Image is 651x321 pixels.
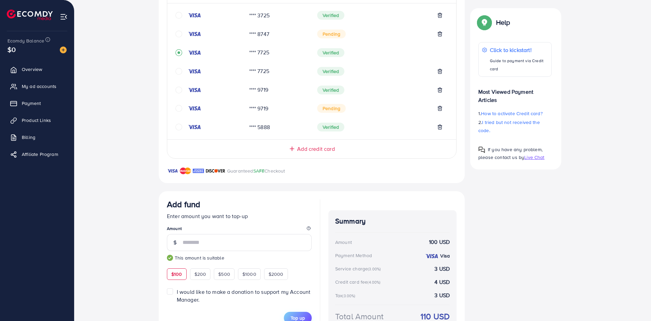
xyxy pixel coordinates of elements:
span: Overview [22,66,42,73]
svg: circle [175,124,182,130]
p: Enter amount you want to top-up [167,212,312,220]
img: image [60,47,67,53]
p: Help [496,18,510,26]
span: Live Chat [524,154,544,161]
img: brand [167,167,178,175]
a: Payment [5,96,69,110]
p: Guide to payment via Credit card [490,57,548,73]
img: brand [180,167,191,175]
img: credit [188,87,201,93]
p: Guaranteed Checkout [227,167,285,175]
strong: 3 USD [434,265,450,273]
span: How to activate Credit card? [481,110,542,117]
p: Click to kickstart! [490,46,548,54]
img: credit [425,253,439,259]
strong: 100 USD [429,238,450,246]
h4: Summary [335,217,450,226]
img: menu [60,13,68,21]
span: I would like to make a donation to support my Account Manager. [177,288,310,303]
h3: Add fund [167,199,200,209]
span: Pending [317,30,346,38]
div: Payment Method [335,252,372,259]
legend: Amount [167,226,312,234]
span: $2000 [269,271,284,278]
span: $100 [171,271,182,278]
svg: circle [175,12,182,19]
img: credit [188,124,201,130]
span: $1000 [242,271,256,278]
a: Billing [5,130,69,144]
img: Popup guide [478,146,485,153]
img: credit [188,69,201,74]
img: credit [188,50,201,55]
span: $500 [218,271,230,278]
span: Add credit card [297,145,335,153]
span: Verified [317,67,344,76]
span: $0 [7,44,16,54]
span: Verified [317,86,344,94]
img: Popup guide [478,16,491,29]
small: This amount is suitable [167,254,312,261]
svg: circle [175,87,182,93]
span: I tried but not received the code. [478,119,540,134]
div: Tax [335,292,358,299]
strong: 4 USD [434,278,450,286]
img: brand [193,167,204,175]
small: (3.00%) [368,266,381,272]
p: Most Viewed Payment Articles [478,82,552,104]
span: Product Links [22,117,51,124]
span: Verified [317,123,344,131]
span: Verified [317,48,344,57]
span: Pending [317,104,346,113]
img: credit [188,31,201,37]
img: credit [188,13,201,18]
img: guide [167,255,173,261]
svg: circle [175,31,182,37]
a: Product Links [5,113,69,127]
span: $200 [194,271,206,278]
span: My ad accounts [22,83,56,90]
div: Credit card fee [335,279,383,285]
img: credit [188,106,201,111]
span: Payment [22,100,41,107]
strong: 3 USD [434,291,450,299]
span: Billing [22,134,35,141]
a: My ad accounts [5,79,69,93]
svg: circle [175,68,182,75]
span: Ecomdy Balance [7,37,44,44]
span: Verified [317,11,344,20]
span: If you have any problem, please contact us by [478,146,543,161]
small: (3.00%) [342,293,355,299]
img: brand [206,167,225,175]
div: Amount [335,239,352,246]
a: Overview [5,63,69,76]
svg: record circle [175,49,182,56]
div: Service charge [335,265,383,272]
img: logo [7,10,53,20]
svg: circle [175,105,182,112]
strong: Visa [440,252,450,259]
small: (4.00%) [367,280,380,285]
iframe: Chat [622,290,646,316]
span: Affiliate Program [22,151,58,158]
a: Affiliate Program [5,147,69,161]
p: 2. [478,118,552,135]
span: SAFE [253,167,265,174]
p: 1. [478,109,552,118]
